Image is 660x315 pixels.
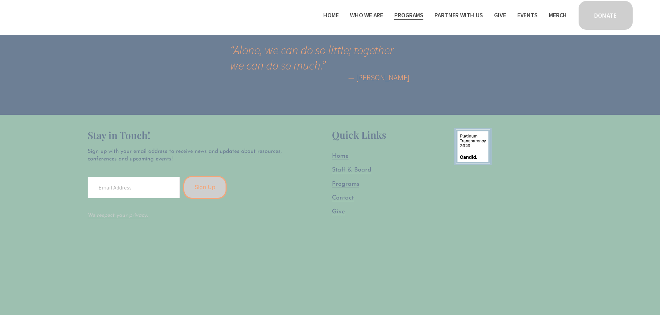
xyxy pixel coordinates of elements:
a: Home [332,152,349,161]
a: Contact [332,194,354,203]
span: Partner With Us [434,10,483,20]
a: folder dropdown [434,10,483,21]
a: We respect your privacy. [88,213,148,218]
a: folder dropdown [394,10,423,21]
a: Give [494,10,506,21]
a: Give [332,208,345,216]
a: Events [517,10,538,21]
figcaption: — [PERSON_NAME] [230,73,410,82]
span: Staff & Board [332,167,371,173]
span: Programs [394,10,423,20]
h2: Stay in Touch! [88,128,288,142]
span: Quick Links [332,128,386,141]
a: folder dropdown [350,10,383,21]
blockquote: Alone, we can do so little; together we can do so much. [230,43,410,74]
span: Who We Are [350,10,383,20]
a: Staff & Board [332,166,371,175]
button: Sign Up [183,176,227,199]
a: Merch [549,10,567,21]
a: Programs [332,180,359,189]
a: Home [323,10,338,21]
span: Programs [332,181,359,187]
span: “ [230,43,234,57]
span: Give [332,209,345,215]
span: Contact [332,195,354,201]
p: Sign up with your email address to receive news and updates about resources, conferences and upco... [88,148,288,163]
span: Home [332,153,349,159]
img: 9878580 [454,128,492,165]
input: Email Address [88,177,180,198]
span: ” [322,58,326,73]
span: Sign Up [195,184,215,191]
